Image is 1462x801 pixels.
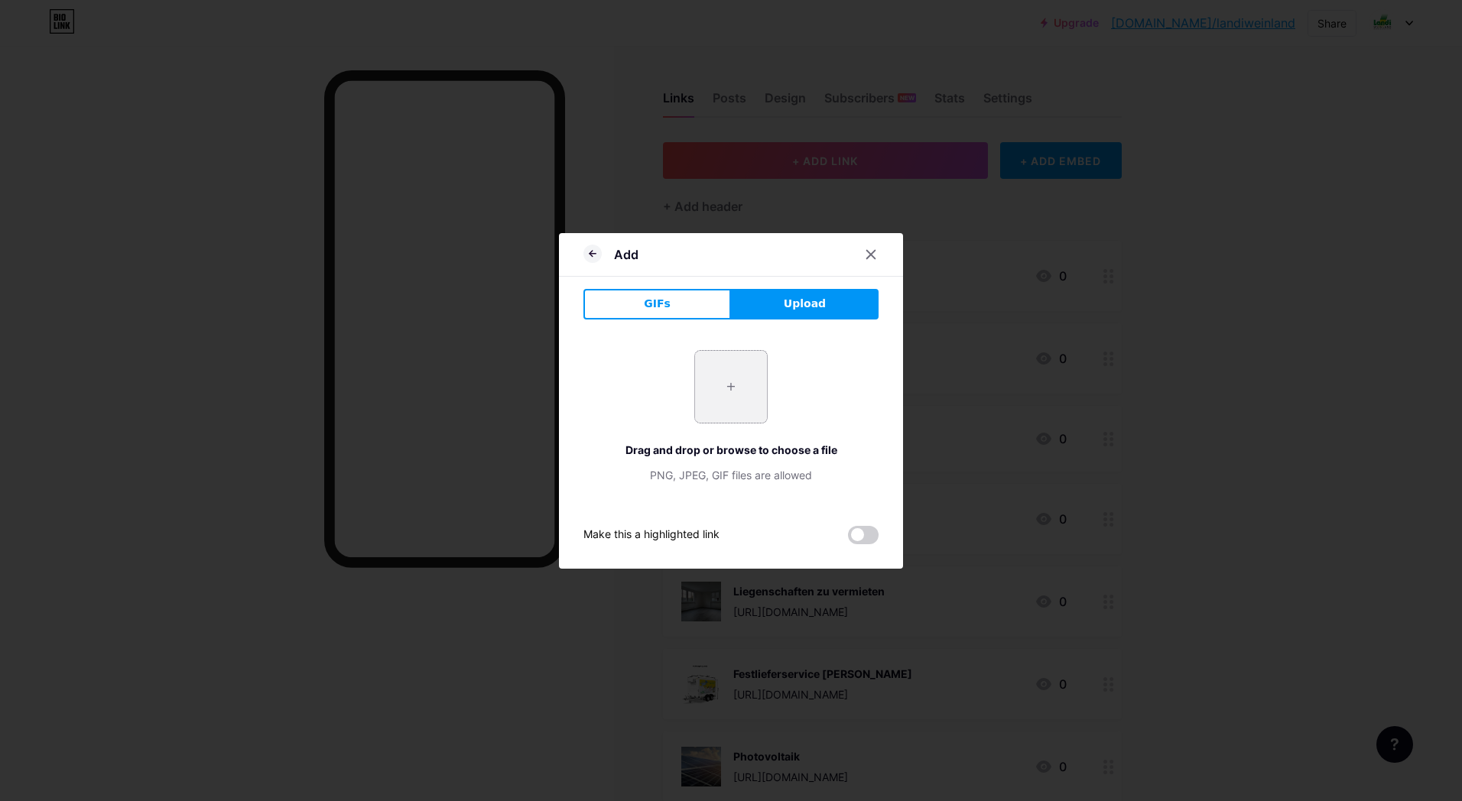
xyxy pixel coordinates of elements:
[583,289,731,319] button: GIFs
[614,245,638,264] div: Add
[583,467,879,483] div: PNG, JPEG, GIF files are allowed
[644,296,671,312] span: GIFs
[784,296,826,312] span: Upload
[583,526,720,544] div: Make this a highlighted link
[731,289,879,319] button: Upload
[583,442,879,458] div: Drag and drop or browse to choose a file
